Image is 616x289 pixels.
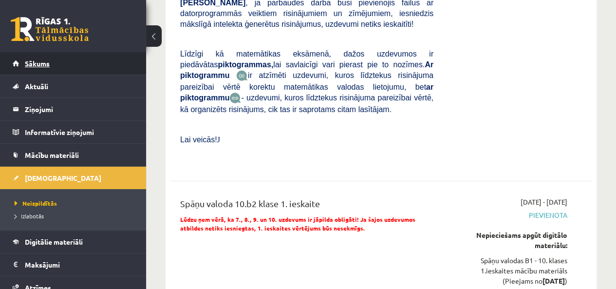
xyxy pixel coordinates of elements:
span: [DEMOGRAPHIC_DATA] [25,173,101,182]
a: Rīgas 1. Tālmācības vidusskola [11,17,89,41]
img: JfuEzvunn4EvwAAAAASUVORK5CYII= [236,70,248,81]
b: Ar piktogrammu [180,60,433,79]
legend: Ziņojumi [25,98,134,120]
span: Digitālie materiāli [25,237,83,246]
img: wKvN42sLe3LLwAAAABJRU5ErkJggg== [229,93,241,104]
span: ir atzīmēti uzdevumi, kuros līdztekus risinājuma pareizībai vērtē korektu matemātikas valodas lie... [180,71,433,102]
a: Ziņojumi [13,98,134,120]
span: - uzdevumi, kuros līdztekus risinājuma pareizībai vērtē, kā organizēts risinājums, cik tas ir sap... [180,94,433,114]
div: Spāņu valoda 10.b2 klase 1. ieskaite [180,197,433,215]
div: Nepieciešams apgūt digitālo materiālu: [448,230,567,250]
a: [DEMOGRAPHIC_DATA] [13,167,134,189]
a: Neizpildītās [15,199,136,208]
a: Mācību materiāli [13,144,134,166]
span: Sākums [25,59,50,68]
a: Aktuāli [13,75,134,97]
span: [DATE] - [DATE] [521,197,567,207]
a: Maksājumi [13,253,134,276]
a: Izlabotās [15,212,136,220]
span: Izlabotās [15,212,44,220]
legend: Maksājumi [25,253,134,276]
span: Pievienota [448,210,567,220]
b: piktogrammas, [218,60,273,69]
strong: [DATE] [542,276,565,285]
a: Sākums [13,52,134,75]
span: Aktuāli [25,82,48,91]
span: J [217,135,220,144]
span: Neizpildītās [15,199,57,207]
legend: Informatīvie ziņojumi [25,121,134,143]
span: Lai veicās! [180,135,217,144]
span: Lūdzu ņem vērā, ka 7., 8., 9. un 10. uzdevums ir jāpilda obligāti! Ja šajos uzdevumos atbildes ne... [180,215,415,232]
a: Digitālie materiāli [13,231,134,253]
a: Informatīvie ziņojumi [13,121,134,143]
span: Mācību materiāli [25,151,79,159]
span: Līdzīgi kā matemātikas eksāmenā, dažos uzdevumos ir piedāvātas lai savlaicīgi vari pierast pie to... [180,50,433,79]
div: Spāņu valodas B1 - 10. klases 1.ieskaites mācību materiāls (Pieejams no ) [448,255,567,286]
